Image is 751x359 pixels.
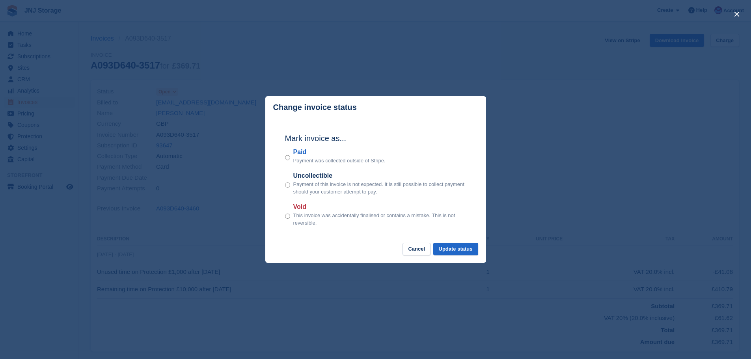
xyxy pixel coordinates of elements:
p: Payment of this invoice is not expected. It is still possible to collect payment should your cust... [293,180,466,196]
label: Uncollectible [293,171,466,180]
h2: Mark invoice as... [285,132,466,144]
p: Change invoice status [273,103,357,112]
button: Update status [433,243,478,256]
button: Cancel [403,243,430,256]
p: Payment was collected outside of Stripe. [293,157,386,165]
button: close [731,8,743,20]
label: Paid [293,147,386,157]
label: Void [293,202,466,212]
p: This invoice was accidentally finalised or contains a mistake. This is not reversible. [293,212,466,227]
